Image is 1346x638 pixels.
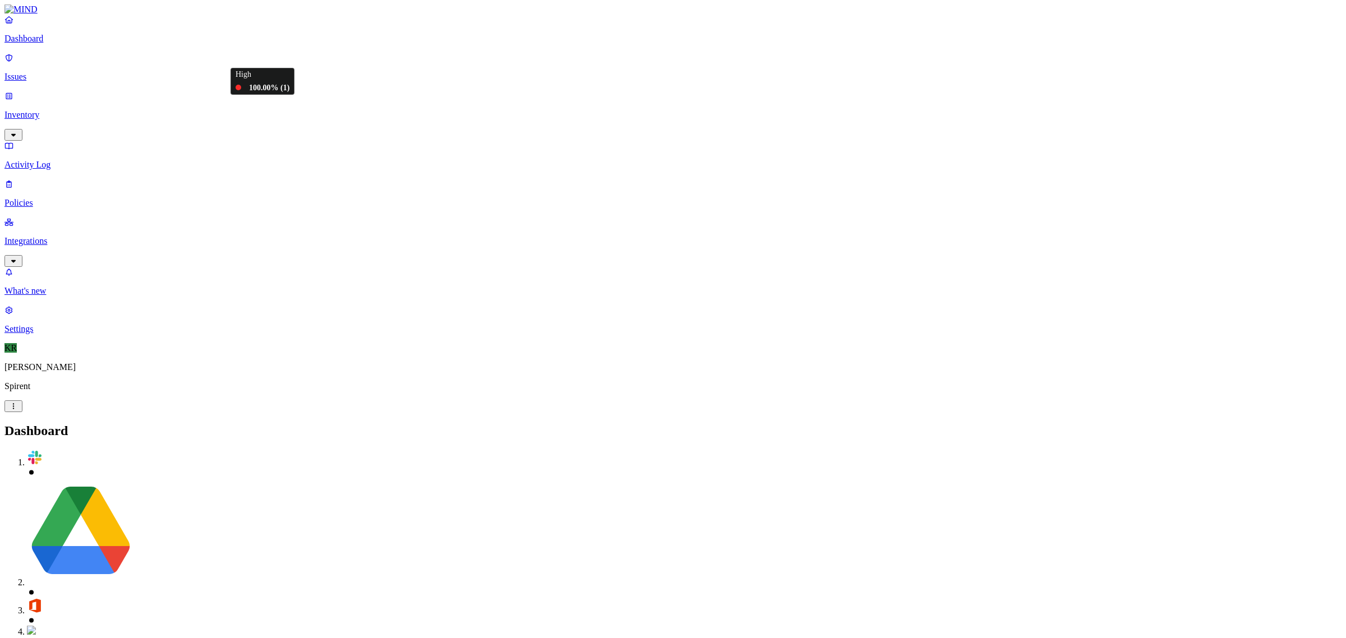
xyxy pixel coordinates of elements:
img: svg%3e [27,450,43,465]
p: Activity Log [4,160,1342,170]
a: MIND [4,4,1342,15]
img: svg%3e [27,598,43,613]
p: Integrations [4,236,1342,246]
p: [PERSON_NAME] [4,362,1342,372]
p: What's new [4,286,1342,296]
a: Inventory [4,91,1342,139]
a: Issues [4,53,1342,82]
span: KR [4,343,17,353]
p: Policies [4,198,1342,208]
a: Settings [4,305,1342,334]
a: Integrations [4,217,1342,265]
img: svg%3e [27,478,135,585]
a: What's new [4,267,1342,296]
p: Issues [4,72,1342,82]
a: Dashboard [4,15,1342,44]
p: Inventory [4,110,1342,120]
img: microsoft-teams-DGuMRFzA.svg [27,626,36,635]
h2: Dashboard [4,423,1342,438]
p: Dashboard [4,34,1342,44]
a: Policies [4,179,1342,208]
p: Spirent [4,381,1342,391]
a: Activity Log [4,141,1342,170]
img: MIND [4,4,38,15]
p: Settings [4,324,1342,334]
